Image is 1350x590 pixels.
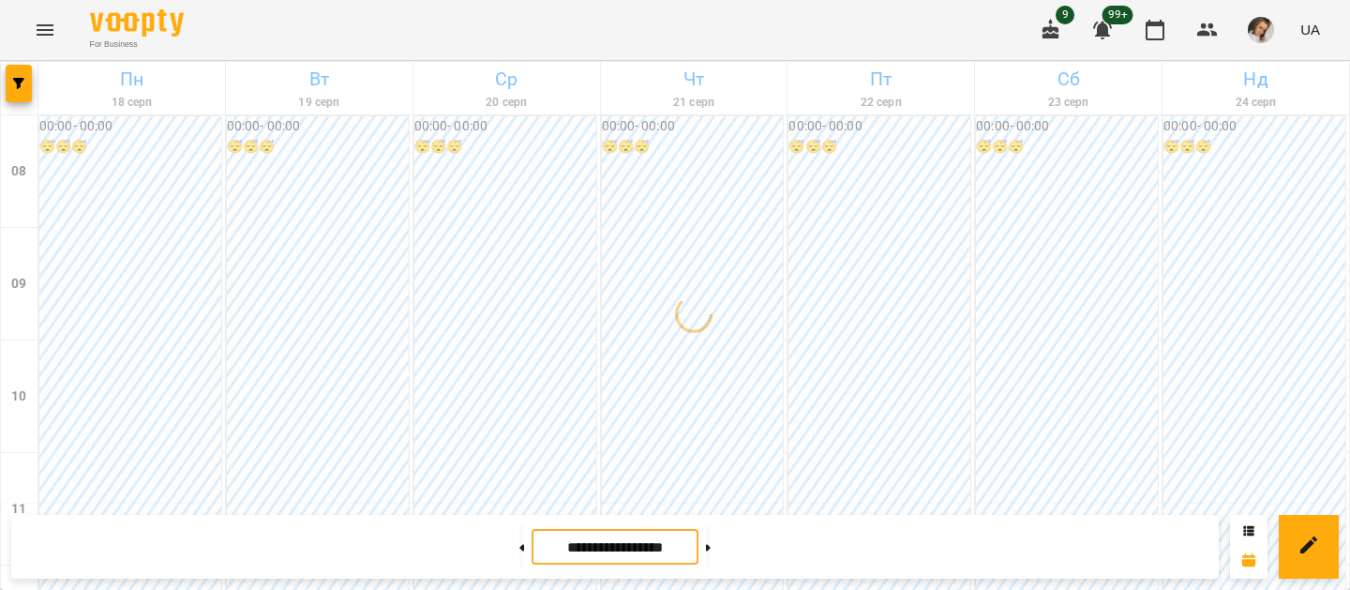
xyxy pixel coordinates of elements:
[39,137,221,158] h6: 😴😴😴
[602,116,784,137] h6: 00:00 - 00:00
[978,94,1159,112] h6: 23 серп
[1163,137,1345,158] h6: 😴😴😴
[39,116,221,137] h6: 00:00 - 00:00
[978,65,1159,94] h6: Сб
[414,116,596,137] h6: 00:00 - 00:00
[11,274,26,295] h6: 09
[22,8,67,53] button: Menu
[229,94,410,112] h6: 19 серп
[976,116,1158,137] h6: 00:00 - 00:00
[416,65,597,94] h6: Ср
[1056,6,1074,24] span: 9
[227,116,409,137] h6: 00:00 - 00:00
[1293,12,1327,47] button: UA
[90,9,184,37] img: Voopty Logo
[788,116,970,137] h6: 00:00 - 00:00
[788,137,970,158] h6: 😴😴😴
[1248,17,1274,43] img: ca64c4ce98033927e4211a22b84d869f.JPG
[90,38,184,51] span: For Business
[41,94,222,112] h6: 18 серп
[227,137,409,158] h6: 😴😴😴
[11,499,26,520] h6: 11
[602,137,784,158] h6: 😴😴😴
[604,94,785,112] h6: 21 серп
[1165,65,1346,94] h6: Нд
[11,386,26,407] h6: 10
[790,94,971,112] h6: 22 серп
[414,137,596,158] h6: 😴😴😴
[790,65,971,94] h6: Пт
[1165,94,1346,112] h6: 24 серп
[229,65,410,94] h6: Вт
[1102,6,1133,24] span: 99+
[416,94,597,112] h6: 20 серп
[976,137,1158,158] h6: 😴😴😴
[604,65,785,94] h6: Чт
[41,65,222,94] h6: Пн
[1163,116,1345,137] h6: 00:00 - 00:00
[11,161,26,182] h6: 08
[1300,20,1320,39] span: UA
